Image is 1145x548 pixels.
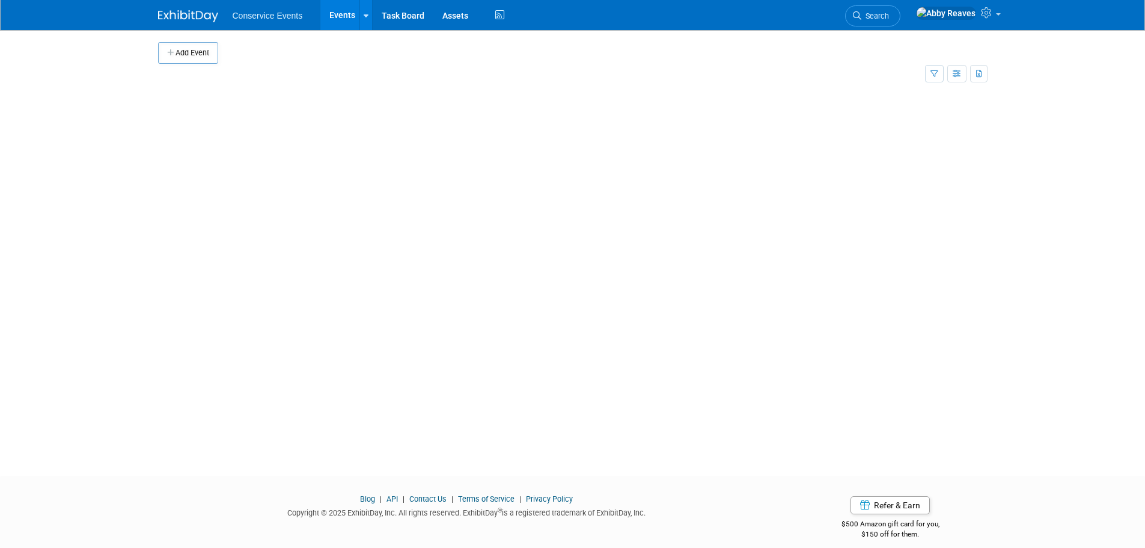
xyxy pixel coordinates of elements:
[845,5,900,26] a: Search
[458,494,514,503] a: Terms of Service
[386,494,398,503] a: API
[360,494,375,503] a: Blog
[158,10,218,22] img: ExhibitDay
[400,494,408,503] span: |
[233,11,303,20] span: Conservice Events
[793,511,988,539] div: $500 Amazon gift card for you,
[409,494,447,503] a: Contact Us
[793,529,988,540] div: $150 off for them.
[850,496,930,514] a: Refer & Earn
[516,494,524,503] span: |
[448,494,456,503] span: |
[526,494,573,503] a: Privacy Policy
[158,505,776,519] div: Copyright © 2025 ExhibitDay, Inc. All rights reserved. ExhibitDay is a registered trademark of Ex...
[861,11,889,20] span: Search
[916,7,976,20] img: Abby Reaves
[498,507,502,514] sup: ®
[377,494,385,503] span: |
[158,42,218,64] button: Add Event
